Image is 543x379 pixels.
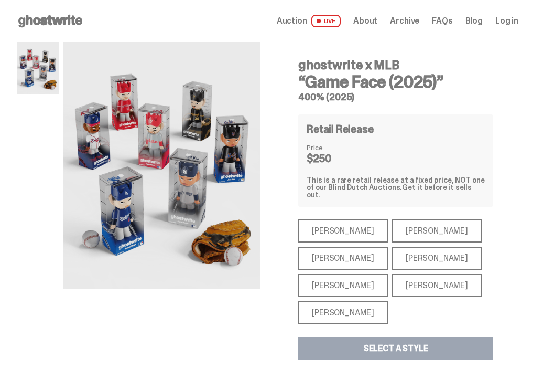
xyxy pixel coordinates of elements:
div: [PERSON_NAME] [298,274,388,297]
div: [PERSON_NAME] [392,247,482,270]
div: [PERSON_NAME] [298,301,388,324]
div: Select a Style [364,344,428,353]
div: [PERSON_NAME] [298,219,388,243]
div: This is a rare retail release at a fixed price, NOT one of our Blind Dutch Auctions. [307,176,485,198]
h5: 400% (2025) [298,92,493,102]
dt: Price [307,144,359,151]
h3: “Game Face (2025)” [298,73,493,90]
a: About [353,17,377,25]
div: [PERSON_NAME] [392,219,482,243]
div: [PERSON_NAME] [298,247,388,270]
a: Log in [495,17,518,25]
h4: ghostwrite x MLB [298,59,493,71]
a: Blog [465,17,483,25]
div: [PERSON_NAME] [392,274,482,297]
a: FAQs [432,17,452,25]
span: Auction [277,17,307,25]
a: Auction LIVE [277,15,341,27]
button: Select a Style [298,337,493,360]
a: Archive [390,17,419,25]
span: Get it before it sells out. [307,183,472,199]
img: MLB%20400%25%20Primary%20Image.png [17,42,59,94]
h4: Retail Release [307,124,373,134]
img: MLB%20400%25%20Primary%20Image.png [63,42,260,289]
dd: $250 [307,153,359,164]
span: LIVE [311,15,341,27]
